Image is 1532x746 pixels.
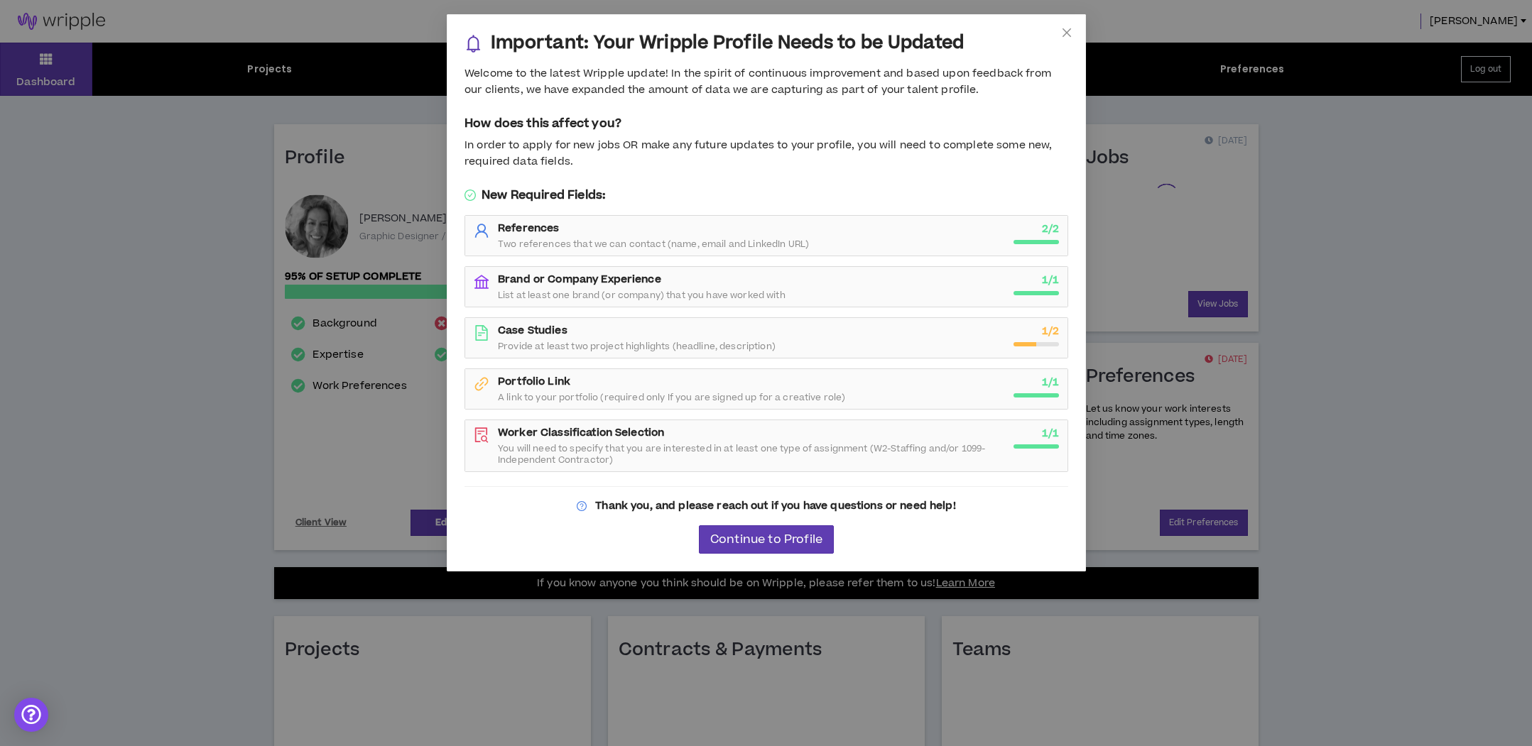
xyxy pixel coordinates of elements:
[498,323,567,338] strong: Case Studies
[710,533,822,547] span: Continue to Profile
[1041,375,1058,390] strong: 1 / 1
[1048,14,1086,53] button: Close
[498,425,664,440] strong: Worker Classification Selection
[465,115,1068,132] h5: How does this affect you?
[577,501,587,511] span: question-circle
[498,272,661,287] strong: Brand or Company Experience
[1041,273,1058,287] strong: 1 / 1
[474,274,489,290] span: bank
[498,238,809,250] span: Two references that we can contact (name, email and LinkedIn URL)
[498,341,776,352] span: Provide at least two project highlights (headline, description)
[498,221,559,236] strong: References
[595,498,955,513] strong: Thank you, and please reach out if you have questions or need help!
[474,376,489,392] span: link
[1041,324,1058,339] strong: 1 / 2
[698,525,833,554] button: Continue to Profile
[474,325,489,341] span: file-text
[491,32,964,55] h3: Important: Your Wripple Profile Needs to be Updated
[498,374,570,389] strong: Portfolio Link
[498,443,1005,466] span: You will need to specify that you are interested in at least one type of assignment (W2-Staffing ...
[465,35,482,53] span: bell
[465,66,1068,98] div: Welcome to the latest Wripple update! In the spirit of continuous improvement and based upon feed...
[498,392,845,403] span: A link to your portfolio (required only If you are signed up for a creative role)
[465,190,476,201] span: check-circle
[474,223,489,238] span: user
[465,138,1068,170] div: In order to apply for new jobs OR make any future updates to your profile, you will need to compl...
[498,290,786,301] span: List at least one brand (or company) that you have worked with
[1061,27,1072,38] span: close
[14,698,48,732] div: Open Intercom Messenger
[465,187,1068,204] h5: New Required Fields:
[1041,221,1058,236] strong: 2 / 2
[474,427,489,443] span: file-search
[1041,426,1058,441] strong: 1 / 1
